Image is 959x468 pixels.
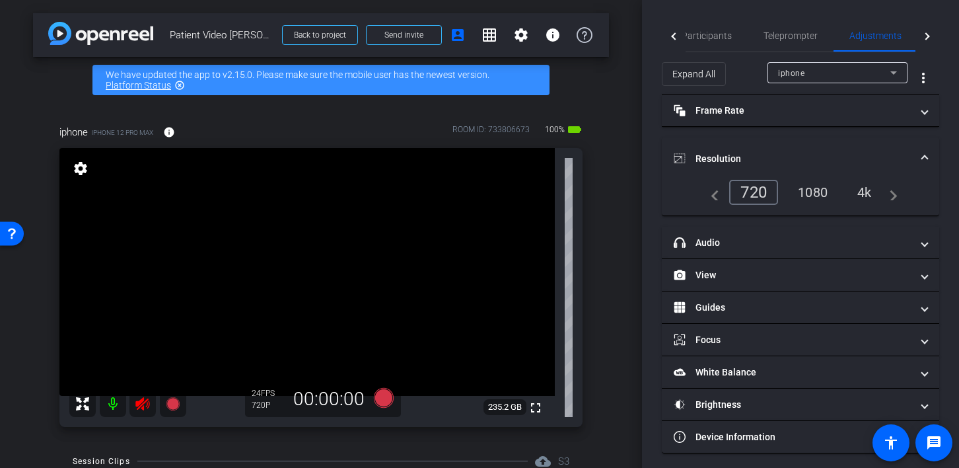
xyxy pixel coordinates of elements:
div: Resolution [662,180,939,215]
div: 4k [847,181,882,204]
mat-panel-title: Guides [674,301,911,315]
span: Teleprompter [764,31,818,40]
span: iphone [778,69,804,78]
mat-panel-title: Resolution [674,152,911,166]
span: iphone [59,125,88,139]
div: 00:00:00 [285,388,373,410]
span: Adjustments [849,31,902,40]
div: We have updated the app to v2.15.0. Please make sure the mobile user has the newest version. [92,65,550,95]
mat-panel-title: Audio [674,236,911,250]
mat-icon: info [163,126,175,138]
mat-icon: navigate_before [703,184,719,200]
mat-icon: fullscreen [528,400,544,416]
span: Back to project [294,30,346,40]
span: 235.2 GB [483,399,526,415]
button: Back to project [282,25,358,45]
button: Send invite [366,25,442,45]
span: Participants [682,31,732,40]
mat-panel-title: Device Information [674,430,911,444]
img: app-logo [48,22,153,45]
button: Expand All [662,62,726,86]
div: 720P [252,400,285,410]
mat-expansion-panel-header: Guides [662,292,939,323]
mat-panel-title: Brightness [674,398,911,412]
div: ROOM ID: 733806673 [452,124,530,143]
mat-icon: more_vert [915,70,931,86]
mat-panel-title: View [674,268,911,282]
mat-icon: info [545,27,561,43]
span: Send invite [384,30,423,40]
mat-expansion-panel-header: Audio [662,227,939,258]
span: 100% [543,119,567,140]
mat-icon: settings [71,161,90,176]
div: 720 [729,180,778,205]
mat-icon: battery_std [567,122,583,137]
mat-icon: accessibility [883,435,899,451]
mat-icon: highlight_off [174,80,185,91]
mat-expansion-panel-header: Brightness [662,389,939,420]
mat-expansion-panel-header: View [662,259,939,291]
span: Patient Video [PERSON_NAME] 9/26 [170,22,274,48]
mat-expansion-panel-header: Frame Rate [662,95,939,126]
mat-expansion-panel-header: White Balance [662,356,939,388]
mat-expansion-panel-header: Focus [662,324,939,356]
mat-expansion-panel-header: Resolution [662,137,939,180]
span: iPhone 12 Pro Max [91,128,153,137]
span: FPS [261,389,275,398]
button: More Options for Adjustments Panel [907,62,939,94]
mat-icon: navigate_next [882,184,898,200]
div: 24 [252,388,285,399]
mat-icon: settings [513,27,529,43]
mat-panel-title: Frame Rate [674,104,911,118]
div: 1080 [788,181,837,204]
mat-expansion-panel-header: Device Information [662,421,939,453]
mat-icon: message [926,435,942,451]
div: Session Clips [73,455,130,468]
mat-panel-title: Focus [674,333,911,347]
mat-panel-title: White Balance [674,366,911,379]
span: Expand All [672,61,715,87]
mat-icon: grid_on [481,27,497,43]
mat-icon: account_box [450,27,466,43]
a: Platform Status [106,80,171,91]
